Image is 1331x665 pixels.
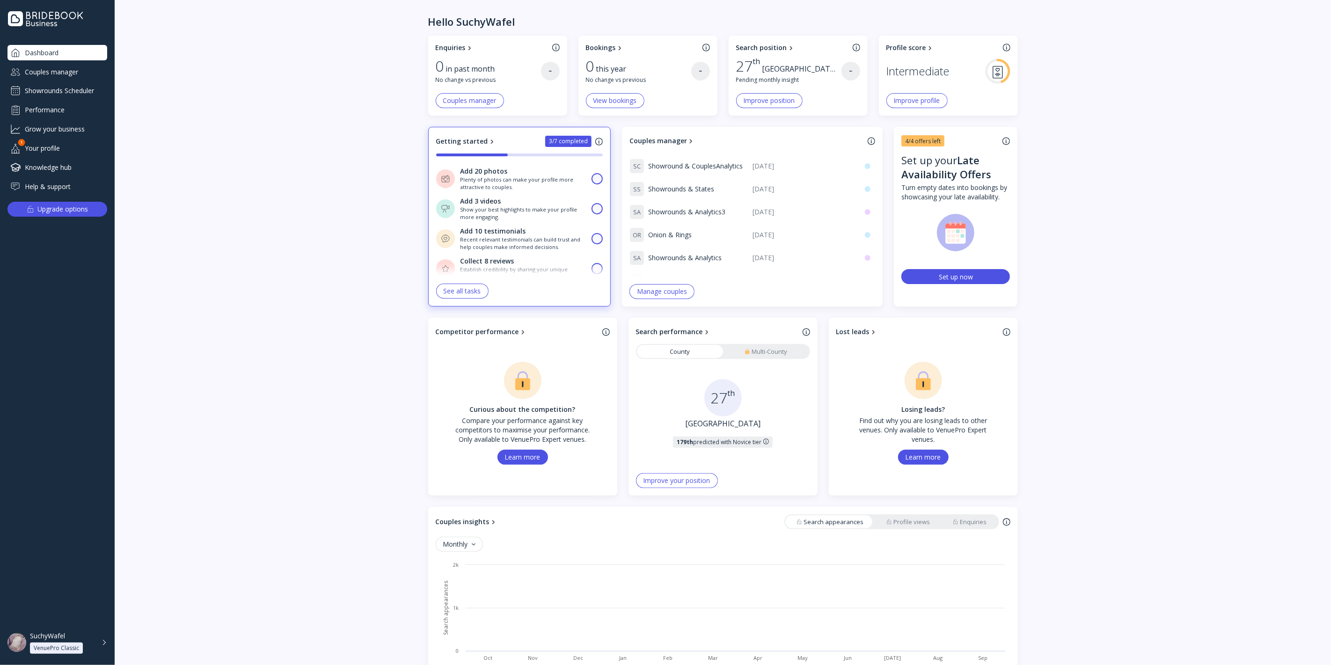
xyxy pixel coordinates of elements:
[461,227,526,236] div: Add 10 testimonials
[636,327,799,336] a: Search performance
[436,57,444,75] div: 0
[505,453,541,461] div: Learn more
[441,581,449,635] text: Search appearances
[894,97,940,104] div: Improve profile
[443,97,497,104] div: Couples manager
[886,93,948,108] button: Improve profile
[901,153,1010,183] div: Set up your
[436,137,488,146] div: Getting started
[736,43,787,52] div: Search position
[461,236,586,250] div: Recent relevant testimonials can build trust and help couples make informed decisions.
[736,43,849,52] a: Search position
[886,43,926,52] div: Profile score
[933,654,943,661] text: Aug
[436,284,489,299] button: See all tasks
[436,43,466,52] div: Enquiries
[528,654,538,661] text: Nov
[7,140,107,156] a: Your profile1
[843,654,852,661] text: Jun
[38,203,88,216] div: Upgrade options
[744,97,795,104] div: Improve position
[30,632,65,640] div: SuchyWafel
[886,518,930,526] div: Profile views
[753,207,853,217] div: [DATE]
[629,273,644,288] div: S T
[1284,620,1331,665] iframe: Chat Widget
[497,450,548,465] button: Learn more
[636,327,703,336] div: Search performance
[18,139,25,146] div: 1
[648,230,692,240] span: Onion & Rings
[453,416,593,444] div: Compare your performance against key competitors to maximise your performance. Only available to ...
[629,136,864,146] a: Couples manager
[753,276,853,285] div: [DATE]
[461,167,508,176] div: Add 20 photos
[629,250,644,265] div: S A
[593,97,637,104] div: View bookings
[436,43,548,52] a: Enquiries
[436,76,541,84] div: No change vs previous
[453,604,459,611] text: 1k
[443,541,475,548] div: Monthly
[644,477,710,484] div: Improve your position
[753,654,762,661] text: Apr
[586,76,691,84] div: No change vs previous
[461,176,586,190] div: Plenty of photos can make your profile more attractive to couples.
[461,197,501,206] div: Add 3 videos
[436,327,599,336] a: Competitor performance
[436,537,483,552] button: Monthly
[797,518,864,526] div: Search appearances
[898,450,949,465] button: Learn more
[901,183,1010,202] div: Turn empty dates into bookings by showcasing your late availability.
[436,93,504,108] button: Couples manager
[648,184,714,194] span: Showrounds & States
[7,160,107,175] a: Knowledge hub
[461,206,586,220] div: Show your best highlights to make your profile more engaging.
[629,227,644,242] div: O R
[461,266,586,280] div: Establish credibility by sharing your unique review URL with couples.
[549,138,588,145] div: 3/7 completed
[953,518,987,526] div: Enquiries
[7,64,107,80] a: Couples manager
[7,45,107,60] a: Dashboard
[436,137,496,146] a: Getting started
[586,43,699,52] a: Bookings
[905,137,941,145] div: 4/4 offers left
[586,93,644,108] button: View bookings
[596,64,632,74] div: this year
[7,102,107,117] a: Performance
[797,654,808,661] text: May
[978,654,987,661] text: Sep
[629,182,644,197] div: S S
[753,184,853,194] div: [DATE]
[736,93,803,108] button: Improve position
[586,57,594,75] div: 0
[629,284,695,299] button: Manage couples
[663,654,673,661] text: Feb
[637,288,687,295] div: Manage couples
[436,327,519,336] div: Competitor performance
[573,654,583,661] text: Dec
[939,272,973,281] div: Set up now
[685,418,761,429] a: [GEOGRAPHIC_DATA]
[753,253,853,263] div: [DATE]
[436,517,490,526] div: Couples insights
[461,256,514,266] div: Collect 8 reviews
[483,654,492,661] text: Oct
[884,654,901,661] text: [DATE]
[7,179,107,194] a: Help & support
[7,83,107,98] div: Showrounds Scheduler
[428,15,515,28] div: Hello SuchyWafel
[886,43,999,52] a: Profile score
[444,287,481,295] div: See all tasks
[745,347,788,356] div: Multi-County
[736,57,761,75] div: 27
[648,207,725,217] span: Showrounds & Analytics3
[853,416,994,444] div: Find out why you are losing leads to other venues. Only available to VenuePro Expert venues.
[708,654,717,661] text: Mar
